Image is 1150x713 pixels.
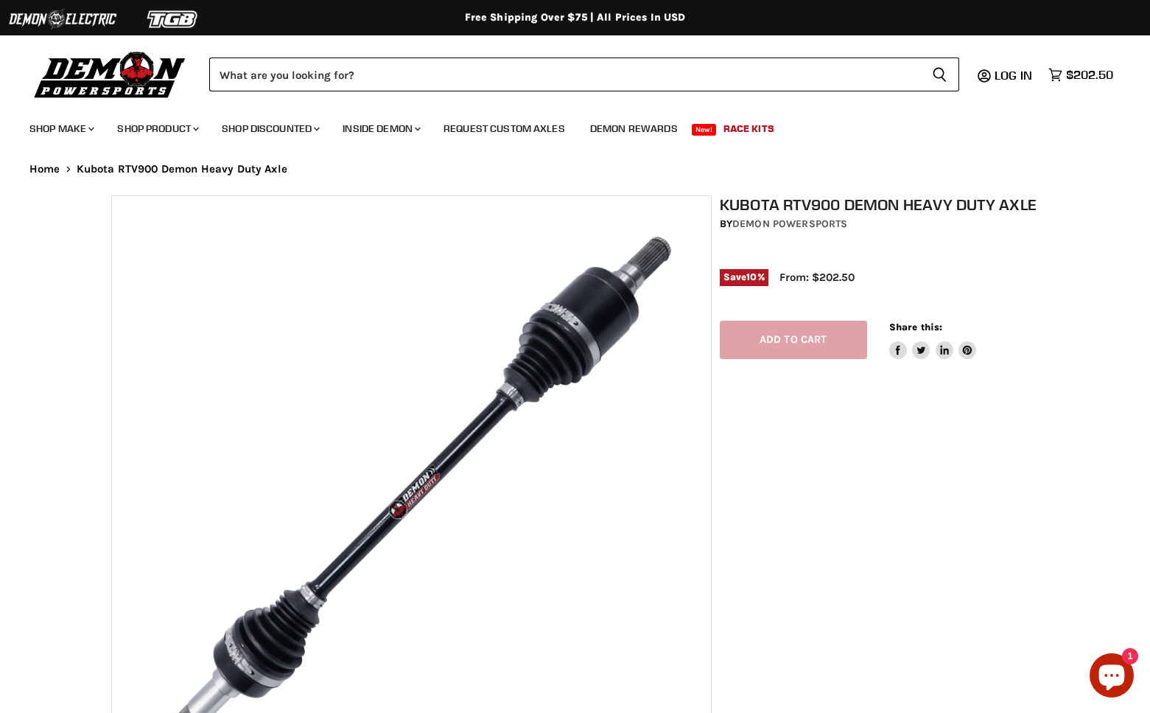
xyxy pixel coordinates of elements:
input: Search [209,58,920,91]
button: Search [920,58,959,91]
img: TGB Logo 2 [118,5,228,33]
a: Shop Discounted [211,114,329,144]
a: Demon Powersports [732,218,847,230]
a: Race Kits [712,114,785,144]
h1: Kubota RTV900 Demon Heavy Duty Axle [720,195,1047,214]
span: $202.50 [1066,68,1113,82]
span: Kubota RTV900 Demon Heavy Duty Axle [77,163,287,175]
a: $202.50 [1041,64,1121,86]
span: New! [692,124,717,136]
a: Log in [988,69,1041,82]
a: Request Custom Axles [432,114,576,144]
div: by [720,216,1047,232]
inbox-online-store-chat: Shopify online store chat [1085,653,1138,701]
img: Demon Electric Logo 2 [7,5,118,33]
form: Product [209,58,959,91]
aside: Share this: [889,321,977,360]
span: Log in [995,68,1032,83]
a: Demon Rewards [579,114,689,144]
a: Home [29,163,60,175]
a: Shop Make [18,114,103,144]
span: 10 [746,271,757,282]
a: Shop Product [106,114,208,144]
ul: Main menu [18,108,1109,144]
img: Demon Powersports [29,48,191,100]
a: Inside Demon [332,114,430,144]
span: Save % [720,269,768,285]
span: Share this: [889,321,942,333]
span: From: $202.50 [779,271,855,284]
